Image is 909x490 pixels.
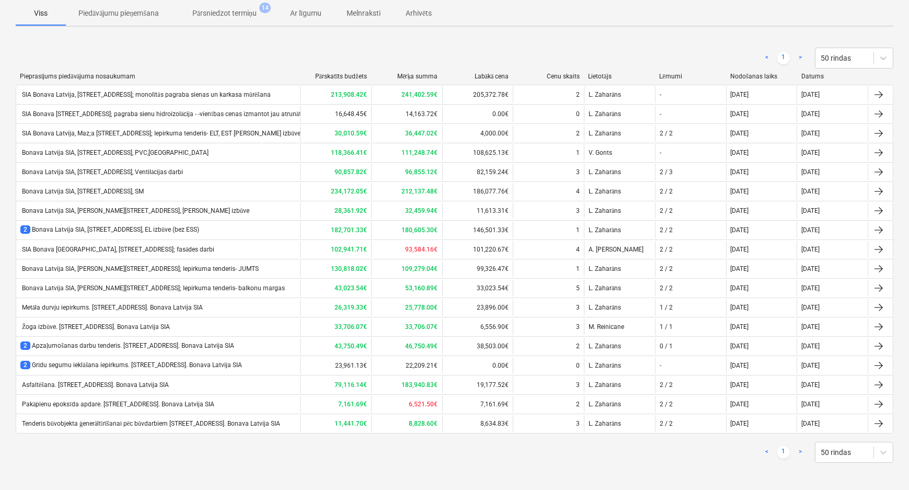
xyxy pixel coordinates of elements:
div: Metāla durvju iepirkums. [STREET_ADDRESS]. Bonava Latvija SIA [20,304,203,312]
div: Pakāpienu epoksīda apdare. [STREET_ADDRESS]. Bonava Latvija SIA [20,401,214,408]
a: Previous page [761,52,773,64]
div: Lietotājs [588,73,651,81]
b: 90,857.82€ [335,168,367,176]
a: Next page [794,52,807,64]
b: 46,750.49€ [406,343,438,350]
div: 11,613.31€ [442,202,513,219]
div: 205,372.78€ [442,86,513,103]
div: 2 [576,343,580,350]
span: 2 [20,361,30,369]
div: [DATE] [801,381,820,389]
div: 3 [576,207,580,214]
div: [DATE] [731,188,749,195]
div: [DATE] [731,130,749,137]
div: [DATE] [801,246,820,253]
div: Nodošanas laiks [730,73,793,81]
div: [DATE] [801,149,820,156]
div: 2 [576,401,580,408]
b: 43,750.49€ [335,343,367,350]
a: Page 1 is your current page [777,446,790,459]
div: [DATE] [801,362,820,369]
div: [DATE] [731,323,749,331]
b: 6,521.50€ [409,401,438,408]
div: 19,177.52€ [442,377,513,393]
b: 11,441.70€ [335,420,367,427]
div: 1 / 1 [660,323,673,331]
b: 96,855.12€ [406,168,438,176]
div: Labākā cena [446,73,509,81]
span: 2 [20,341,30,350]
a: Previous page [761,446,773,459]
b: 212,137.48€ [402,188,438,195]
div: 2 / 2 [660,401,673,408]
div: Bonava Latvija SIA, [STREET_ADDRESS], PVC,[GEOGRAPHIC_DATA] [20,149,209,156]
div: L. Zaharāns [584,260,655,277]
div: [DATE] [731,362,749,369]
div: [DATE] [801,284,820,292]
div: SIA Bonava Latvija, [STREET_ADDRESS]; monolītās pagraba sienas un karkasa mūrēšana [20,91,271,99]
div: SIA Bonava [STREET_ADDRESS]; pagraba sienu hidroizolācija - -vienības cenas izmantot jau atrunātā... [20,110,369,118]
b: 93,584.16€ [406,246,438,253]
div: Žoga izbūve. [STREET_ADDRESS]. Bonava Latvija SIA [20,323,170,331]
div: 6,556.90€ [442,318,513,335]
div: 0.00€ [442,357,513,374]
div: 1 [576,265,580,272]
div: Mērķa summa [375,73,438,81]
div: 2 / 2 [660,207,673,214]
div: 1 / 2 [660,304,673,311]
p: Ar līgumu [290,8,321,19]
p: Pārsniedzot termiņu [192,8,257,19]
div: 99,326.47€ [442,260,513,277]
div: 7,161.69€ [442,396,513,413]
div: 2 / 2 [660,226,673,234]
p: Viss [28,8,53,19]
div: [DATE] [801,343,820,350]
div: Datums [801,73,864,80]
div: [DATE] [731,343,749,350]
div: 16,648.45€ [300,106,371,122]
div: 5 [576,284,580,292]
div: SIA Bonava Latvija, Maz;a [STREET_ADDRESS]; Iepirkuma tenderis- ELT, EST [PERSON_NAME] izbūve [20,130,301,138]
div: [DATE] [731,284,749,292]
div: 2 / 2 [660,265,673,272]
b: 183,940.83€ [402,381,438,389]
a: Page 1 is your current page [777,52,790,64]
div: [DATE] [731,304,749,311]
div: 4,000.00€ [442,125,513,142]
div: Bonava Latvija SIA, [PERSON_NAME][STREET_ADDRESS]; Iepirkuma tenderis- balkonu margas [20,284,285,292]
div: L. Zaharāns [584,222,655,238]
div: 2 / 2 [660,420,673,427]
b: 180,605.30€ [402,226,438,234]
div: 3 [576,168,580,176]
div: 0 / 1 [660,343,673,350]
div: 108,625.13€ [442,144,513,161]
div: 2 / 2 [660,130,673,137]
b: 28,361.92€ [335,207,367,214]
b: 109,279.04€ [402,265,438,272]
div: [DATE] [801,420,820,427]
span: 14 [259,3,271,13]
div: A. [PERSON_NAME] [584,241,655,258]
div: V. Gonts [584,144,655,161]
div: Bonava Latvija SIA, [PERSON_NAME][STREET_ADDRESS]; Iepirkuma tenderis- JUMTS [20,265,259,272]
p: Arhivēts [406,8,432,19]
div: [DATE] [731,91,749,98]
div: 4 [576,246,580,253]
b: 7,161.69€ [338,401,367,408]
div: 14,163.72€ [371,106,442,122]
b: 241,402.59€ [402,91,438,98]
div: Lēmumi [659,73,722,81]
div: Asfaltēšana. [STREET_ADDRESS]. Bonava Latvija SIA [20,381,169,389]
div: 1 [576,149,580,156]
div: Bonava Latvija SIA, [PERSON_NAME][STREET_ADDRESS], [PERSON_NAME] izbūve [20,207,249,215]
b: 43,023.54€ [335,284,367,292]
div: Cenu skaits [517,73,580,80]
div: 3 [576,323,580,331]
div: Tenderis būvobjekta ģenerāltīrīšanai pēc būvdarbiem [STREET_ADDRESS]. Bonava Latvija SIA [20,420,280,428]
div: [DATE] [731,420,749,427]
div: L. Zaharāns [584,377,655,393]
div: [DATE] [801,265,820,272]
b: 36,447.02€ [406,130,438,137]
div: 23,896.00€ [442,299,513,316]
div: SIA Bonava [GEOGRAPHIC_DATA], [STREET_ADDRESS]; fasādes darbi [20,246,214,254]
